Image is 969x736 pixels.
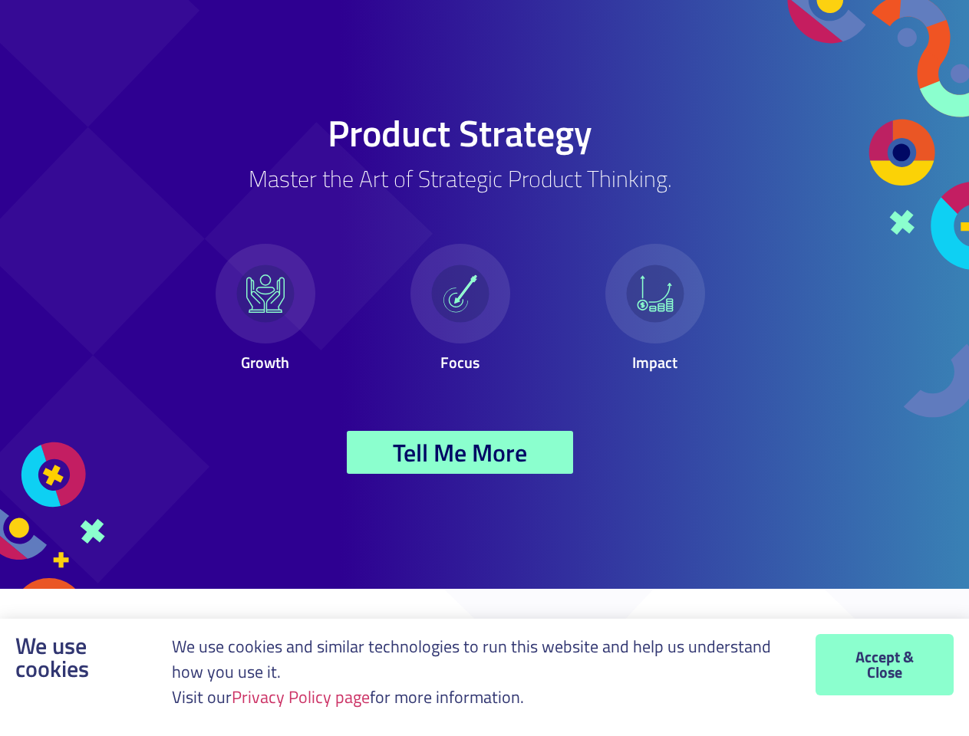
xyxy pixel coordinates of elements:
[15,634,149,680] p: We use cookies
[440,350,480,374] span: Focus
[816,634,954,695] a: Accept & Close
[846,649,923,680] span: Accept & Close
[168,167,752,190] h2: Master the Art of Strategic Product Thinking.
[393,440,527,465] span: Tell Me More
[632,350,677,374] span: Impact
[168,115,752,152] h1: Product Strategy
[242,350,290,374] span: Growth
[347,431,573,474] a: Tell Me More
[232,684,370,710] a: Privacy Policy page
[172,634,793,710] p: We use cookies and similar technologies to run this website and help us understand how you use it...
